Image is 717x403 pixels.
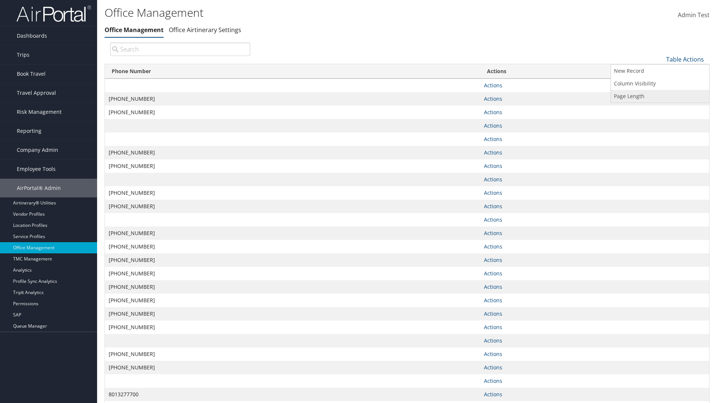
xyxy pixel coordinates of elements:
[17,65,46,83] span: Book Travel
[17,160,56,178] span: Employee Tools
[16,5,91,22] img: airportal-logo.png
[17,179,61,197] span: AirPortal® Admin
[17,122,41,140] span: Reporting
[611,77,709,90] a: Column Visibility
[611,65,709,77] a: New Record
[17,103,62,121] span: Risk Management
[17,46,30,64] span: Trips
[17,84,56,102] span: Travel Approval
[611,90,709,103] a: Page Length
[17,26,47,45] span: Dashboards
[17,141,58,159] span: Company Admin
